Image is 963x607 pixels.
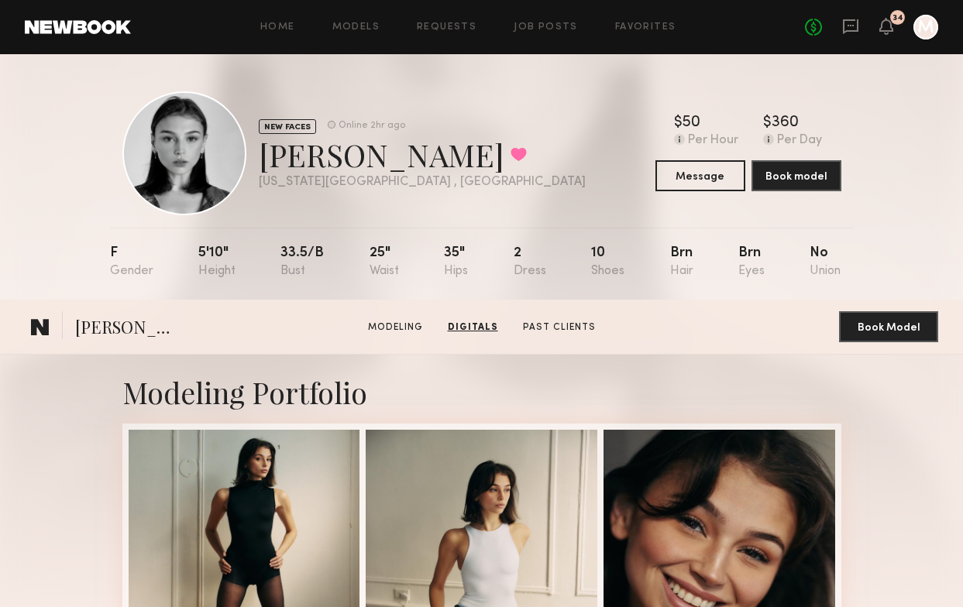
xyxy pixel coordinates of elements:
[362,321,429,334] a: Modeling
[615,22,676,33] a: Favorites
[122,373,841,411] div: Modeling Portfolio
[688,134,738,148] div: Per Hour
[339,121,405,131] div: Online 2hr ago
[751,160,841,191] button: Book model
[514,22,578,33] a: Job Posts
[738,246,765,278] div: Brn
[260,22,295,33] a: Home
[442,321,504,334] a: Digitals
[772,115,799,131] div: 360
[259,176,586,189] div: [US_STATE][GEOGRAPHIC_DATA] , [GEOGRAPHIC_DATA]
[259,119,316,134] div: NEW FACES
[810,246,841,278] div: No
[839,320,938,333] a: Book Model
[839,311,938,342] button: Book Model
[198,246,236,278] div: 5'10"
[259,134,586,175] div: [PERSON_NAME]
[444,246,468,278] div: 35"
[514,246,546,278] div: 2
[683,115,700,131] div: 50
[777,134,822,148] div: Per Day
[75,315,183,342] span: [PERSON_NAME]
[417,22,476,33] a: Requests
[332,22,380,33] a: Models
[517,321,602,334] a: Past Clients
[763,115,772,131] div: $
[655,160,745,191] button: Message
[913,15,938,39] a: M
[670,246,693,278] div: Brn
[280,246,324,278] div: 33.5/b
[892,14,903,22] div: 34
[591,246,624,278] div: 10
[674,115,683,131] div: $
[370,246,399,278] div: 25"
[110,246,153,278] div: F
